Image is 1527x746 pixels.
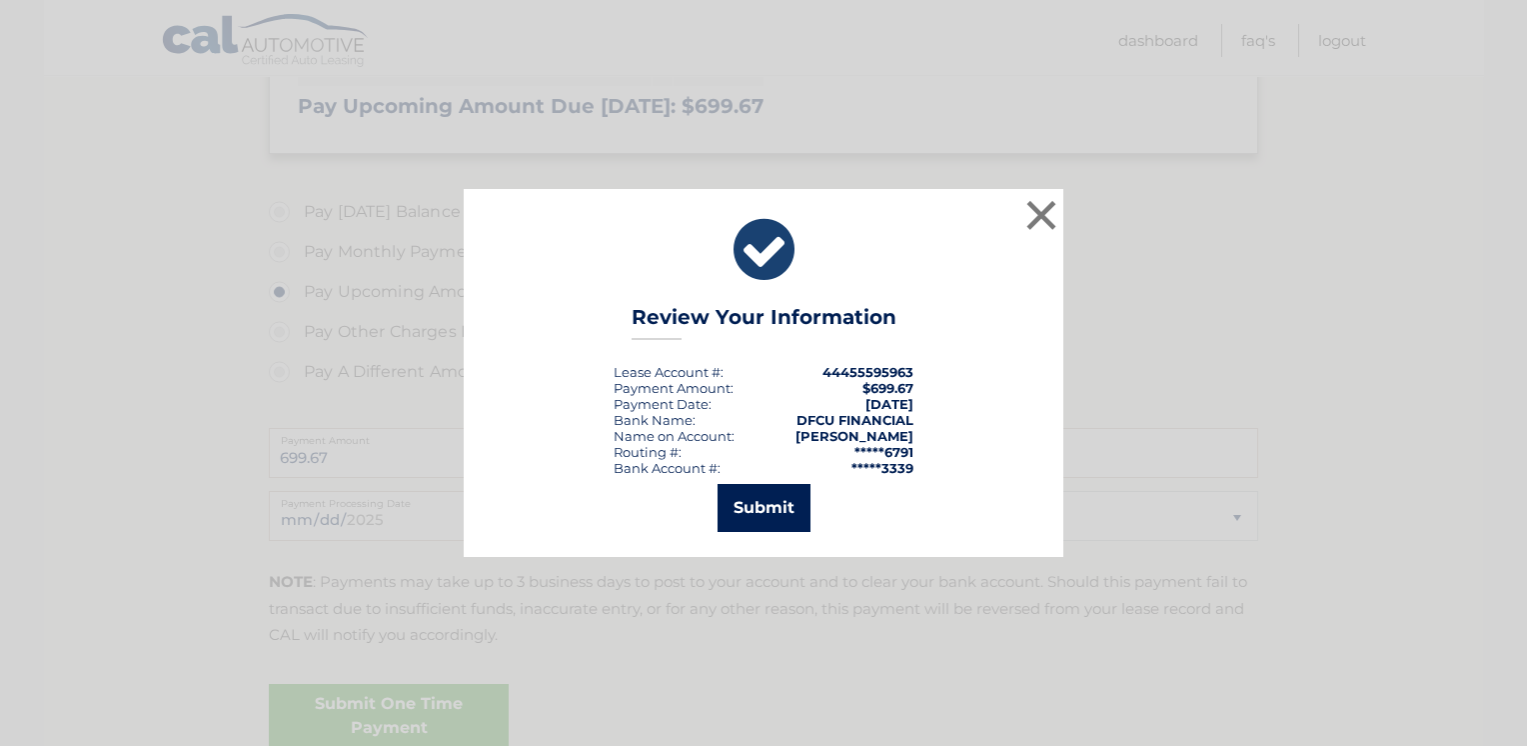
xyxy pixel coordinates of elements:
[614,396,709,412] span: Payment Date
[718,484,810,532] button: Submit
[1021,195,1061,235] button: ×
[822,364,913,380] strong: 44455595963
[614,460,721,476] div: Bank Account #:
[796,412,913,428] strong: DFCU FINANCIAL
[862,380,913,396] span: $699.67
[614,412,696,428] div: Bank Name:
[614,380,734,396] div: Payment Amount:
[614,396,712,412] div: :
[614,428,735,444] div: Name on Account:
[614,444,682,460] div: Routing #:
[865,396,913,412] span: [DATE]
[614,364,724,380] div: Lease Account #:
[795,428,913,444] strong: [PERSON_NAME]
[632,305,896,340] h3: Review Your Information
